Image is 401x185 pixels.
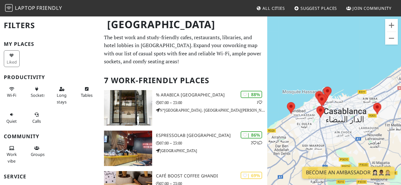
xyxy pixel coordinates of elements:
[385,19,398,32] button: Zoom avant
[36,4,62,11] span: Friendly
[31,151,45,157] span: Group tables
[156,173,267,179] h3: Café BOOST COFFEE GHANDI
[256,99,262,105] p: 1
[302,167,395,179] a: Become an Ambassador 🤵🏻‍♀️🤵🏾‍♂️🤵🏼‍♀️
[104,34,263,66] p: The best work and study-friendly cafes, restaurants, libraries, and hotel lobbies in [GEOGRAPHIC_...
[104,90,152,126] img: % Arabica Casablanca
[4,133,96,139] h3: Community
[156,92,267,98] h3: % Arabica [GEOGRAPHIC_DATA]
[292,3,340,14] a: Suggest Places
[4,41,96,47] h3: My Places
[4,174,96,180] h3: Service
[7,151,17,163] span: People working
[29,109,45,126] button: Calls
[254,3,288,14] a: All Cities
[104,131,152,166] img: Espressolab Morocco
[100,131,267,166] a: Espressolab Morocco | 86% 21 Espressolab [GEOGRAPHIC_DATA] 07:00 – 23:00 [GEOGRAPHIC_DATA]
[241,131,262,139] div: | 86%
[251,140,262,146] p: 2 1
[344,3,394,14] a: Join Community
[15,4,36,11] span: Laptop
[5,3,62,14] a: LaptopFriendly LaptopFriendly
[241,172,262,179] div: | 69%
[4,84,20,101] button: Wi-Fi
[241,91,262,98] div: | 88%
[5,4,13,12] img: LaptopFriendly
[4,109,20,126] button: Quiet
[100,90,267,126] a: % Arabica Casablanca | 88% 1 % Arabica [GEOGRAPHIC_DATA] 07:00 – 23:00 N°[GEOGRAPHIC_DATA]، [GEOG...
[156,148,267,154] p: [GEOGRAPHIC_DATA]
[29,84,45,101] button: Sockets
[81,92,93,98] span: Work-friendly tables
[156,107,267,113] p: N°[GEOGRAPHIC_DATA]، [GEOGRAPHIC_DATA][PERSON_NAME]
[156,100,267,106] p: 07:00 – 23:00
[352,5,391,11] span: Join Community
[102,16,266,33] h1: [GEOGRAPHIC_DATA]
[79,84,95,101] button: Tables
[301,5,337,11] span: Suggest Places
[156,133,267,138] h3: Espressolab [GEOGRAPHIC_DATA]
[31,92,45,98] span: Power sockets
[104,71,263,90] h2: 7 Work-Friendly Places
[4,143,20,166] button: Work vibe
[4,74,96,80] h3: Productivity
[6,118,17,124] span: Quiet
[7,92,16,98] span: Stable Wi-Fi
[32,118,41,124] span: Video/audio calls
[4,16,96,35] h2: Filters
[385,32,398,45] button: Zoom arrière
[57,92,67,104] span: Long stays
[262,5,285,11] span: All Cities
[156,140,267,146] p: 07:00 – 23:00
[29,143,45,160] button: Groups
[54,84,70,107] button: Long stays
